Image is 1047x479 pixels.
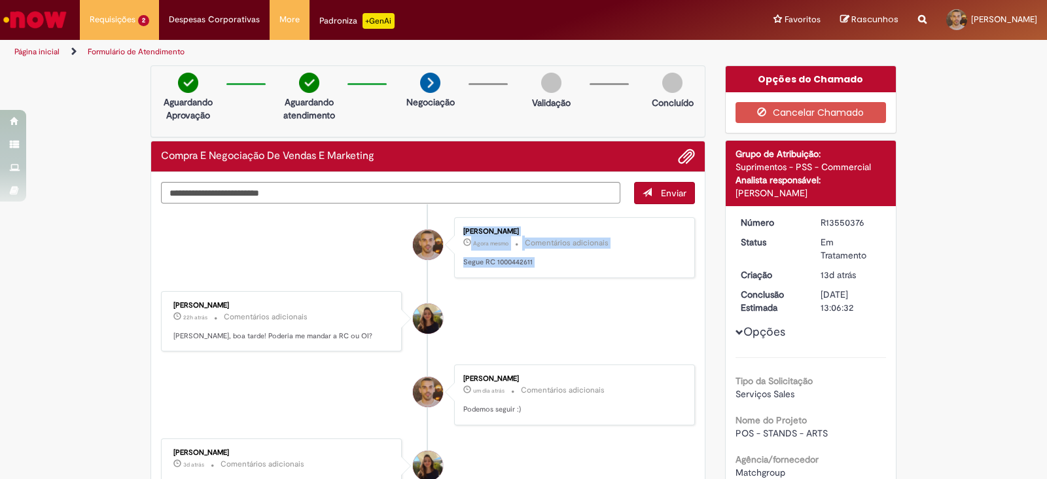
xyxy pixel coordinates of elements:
[821,269,856,281] span: 13d atrás
[821,268,881,281] div: 19/09/2025 12:04:07
[299,73,319,93] img: check-circle-green.png
[183,461,204,469] time: 29/09/2025 11:24:51
[183,313,207,321] time: 30/09/2025 14:57:58
[183,313,207,321] span: 22h atrás
[821,269,856,281] time: 19/09/2025 12:04:07
[851,13,898,26] span: Rascunhos
[173,331,391,342] p: [PERSON_NAME], boa tarde! Poderia me mandar a RC ou OI?
[971,14,1037,25] span: [PERSON_NAME]
[736,375,813,387] b: Tipo da Solicitação
[279,13,300,26] span: More
[736,414,807,426] b: Nome do Projeto
[736,186,887,200] div: [PERSON_NAME]
[736,102,887,123] button: Cancelar Chamado
[463,404,681,415] p: Podemos seguir :)
[840,14,898,26] a: Rascunhos
[10,40,688,64] ul: Trilhas de página
[731,216,811,229] dt: Número
[821,288,881,314] div: [DATE] 13:06:32
[173,449,391,457] div: [PERSON_NAME]
[420,73,440,93] img: arrow-next.png
[178,73,198,93] img: check-circle-green.png
[463,375,681,383] div: [PERSON_NAME]
[473,239,508,247] time: 01/10/2025 12:50:13
[221,459,304,470] small: Comentários adicionais
[736,173,887,186] div: Analista responsável:
[463,257,681,268] p: Segue RC 1000442611
[156,96,220,122] p: Aguardando Aprovação
[785,13,821,26] span: Favoritos
[736,388,794,400] span: Serviços Sales
[88,46,185,57] a: Formulário de Atendimento
[473,387,505,395] time: 30/09/2025 12:22:37
[473,387,505,395] span: um dia atrás
[726,66,896,92] div: Opções do Chamado
[413,377,443,407] div: Guilherme Cabral
[413,230,443,260] div: Guilherme Cabral
[277,96,341,122] p: Aguardando atendimento
[736,147,887,160] div: Grupo de Atribuição:
[821,216,881,229] div: R13550376
[731,236,811,249] dt: Status
[521,385,605,396] small: Comentários adicionais
[90,13,135,26] span: Requisições
[736,427,828,439] span: POS - STANDS - ARTS
[532,96,571,109] p: Validação
[662,73,683,93] img: img-circle-grey.png
[525,238,609,249] small: Comentários adicionais
[224,311,308,323] small: Comentários adicionais
[821,236,881,262] div: Em Tratamento
[183,461,204,469] span: 3d atrás
[413,304,443,334] div: Lara Moccio Breim Solera
[541,73,561,93] img: img-circle-grey.png
[736,160,887,173] div: Suprimentos - PSS - Commercial
[473,239,508,247] span: Agora mesmo
[634,182,695,204] button: Enviar
[731,268,811,281] dt: Criação
[731,288,811,314] dt: Conclusão Estimada
[173,302,391,310] div: [PERSON_NAME]
[169,13,260,26] span: Despesas Corporativas
[736,467,785,478] span: Matchgroup
[138,15,149,26] span: 2
[678,148,695,165] button: Adicionar anexos
[736,453,819,465] b: Agência/fornecedor
[14,46,60,57] a: Página inicial
[406,96,455,109] p: Negociação
[161,151,374,162] h2: Compra E Negociação De Vendas E Marketing Histórico de tíquete
[363,13,395,29] p: +GenAi
[319,13,395,29] div: Padroniza
[463,228,681,236] div: [PERSON_NAME]
[161,182,620,204] textarea: Digite sua mensagem aqui...
[661,187,686,199] span: Enviar
[652,96,694,109] p: Concluído
[1,7,69,33] img: ServiceNow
